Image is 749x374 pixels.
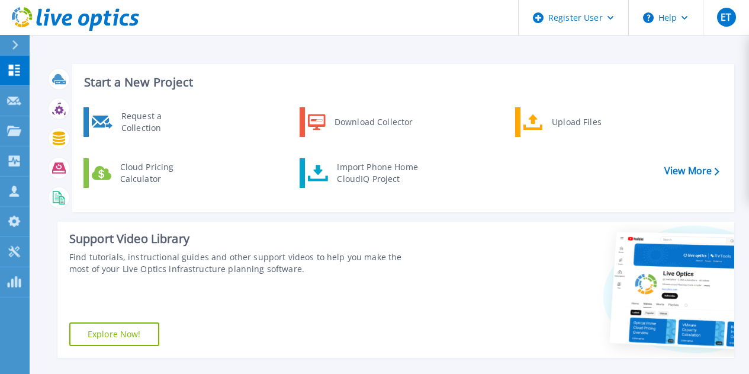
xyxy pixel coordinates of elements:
a: Upload Files [515,107,637,137]
span: ET [721,12,731,22]
div: Support Video Library [69,231,421,247]
a: View More [664,165,719,177]
a: Explore Now! [69,322,159,346]
h3: Start a New Project [84,76,719,89]
div: Download Collector [329,110,418,134]
a: Download Collector [300,107,421,137]
div: Request a Collection [115,110,202,134]
div: Import Phone Home CloudIQ Project [331,161,423,185]
a: Cloud Pricing Calculator [83,158,205,188]
div: Upload Files [546,110,634,134]
a: Request a Collection [83,107,205,137]
div: Cloud Pricing Calculator [114,161,202,185]
div: Find tutorials, instructional guides and other support videos to help you make the most of your L... [69,251,421,275]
